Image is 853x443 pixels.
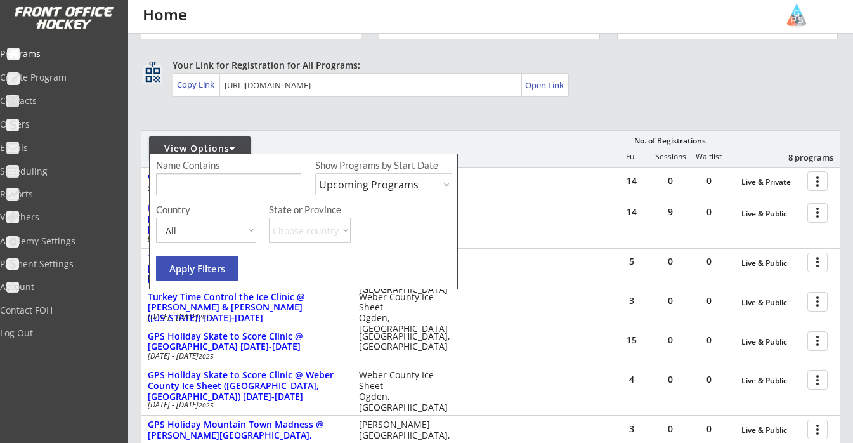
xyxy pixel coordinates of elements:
button: more_vert [807,420,828,439]
a: Open Link [525,76,565,94]
div: 8 programs [767,152,833,163]
div: 0 [690,296,728,305]
div: Telluride Weekend Warrior Clinic @ [PERSON_NAME] Ice Rink (Telluride, [GEOGRAPHIC_DATA]) [DATE]-[... [148,253,346,284]
div: Pre-Season Prep Clinic @ [GEOGRAPHIC_DATA] ([GEOGRAPHIC_DATA], [GEOGRAPHIC_DATA]) - [DATE]-[DATE] [148,203,346,235]
div: 4 [613,375,651,384]
div: Live & Public [741,259,801,268]
div: Weber County Ice Sheet Ogden, [GEOGRAPHIC_DATA] [359,292,459,334]
div: 0 [690,375,728,384]
div: State or Province [269,205,450,215]
em: 2025 [199,352,214,360]
div: 0 [651,425,689,433]
div: 3 [613,296,651,305]
button: more_vert [807,292,828,312]
div: GPS Holiday Skate to Score Clinic @ [GEOGRAPHIC_DATA] [DATE]-[DATE] [148,331,346,353]
div: View Options [149,142,251,155]
div: Live & Public [741,338,801,347]
div: Show Programs by Start Date [315,161,450,170]
div: 14 [613,208,651,216]
div: 9 [651,208,689,216]
button: Apply Filters [156,256,238,281]
div: Live & Public [741,376,801,385]
div: Sessions [651,152,689,161]
div: [DATE] - [DATE] [148,274,342,281]
div: qr [145,59,160,67]
div: Sep [DATE] [148,185,342,192]
div: Weber County Ice Sheet Ogden, [GEOGRAPHIC_DATA] [359,370,459,413]
div: Your Link for Registration for All Programs: [173,59,801,72]
button: more_vert [807,171,828,191]
div: 0 [651,296,689,305]
div: Name Contains [156,161,256,170]
div: Country [156,205,256,215]
div: No. of Registrations [630,136,709,145]
button: more_vert [807,331,828,351]
div: Live & Public [741,209,801,218]
div: [DATE] - [DATE] [148,313,342,321]
div: 15 [613,336,651,345]
div: [DATE] - [DATE] [148,352,342,360]
em: 2025 [199,400,214,409]
button: qr_code [143,65,162,84]
div: GPS Holiday Skate to Score Clinic @ Weber County Ice Sheet ([GEOGRAPHIC_DATA], [GEOGRAPHIC_DATA])... [148,370,346,402]
div: 0 [690,208,728,216]
div: Live & Public [741,298,801,307]
div: 0 [690,257,728,266]
div: [DATE] - [DATE] [148,234,342,242]
div: 0 [651,176,689,185]
div: 3 [613,425,651,433]
div: 0 [690,425,728,433]
div: 0 [690,336,728,345]
em: 2025 [199,312,214,321]
div: 14 [613,176,651,185]
button: more_vert [807,370,828,390]
div: 0 [690,176,728,185]
div: Live & Private [741,178,801,187]
div: 5 [613,257,651,266]
div: Full [613,152,651,161]
div: GPS Hockey School - Fall + Winter 2025-26 [148,171,346,182]
div: Turkey Time Control the Ice Clinic @ [PERSON_NAME] & [PERSON_NAME] ([US_STATE]) [DATE]-[DATE] [148,292,346,324]
div: [GEOGRAPHIC_DATA], [GEOGRAPHIC_DATA] [359,331,459,353]
div: Live & Public [741,426,801,435]
div: Open Link [525,80,565,91]
div: Copy Link [177,79,217,90]
button: more_vert [807,253,828,272]
div: 0 [651,375,689,384]
button: more_vert [807,203,828,223]
div: Waitlist [689,152,727,161]
div: 0 [651,257,689,266]
div: 0 [651,336,689,345]
div: [DATE] - [DATE] [148,401,342,409]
